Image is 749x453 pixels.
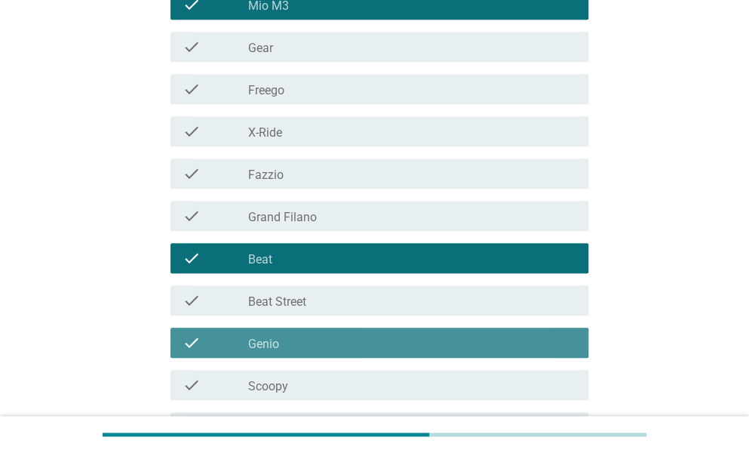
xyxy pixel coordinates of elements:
[183,249,201,267] i: check
[183,376,201,394] i: check
[248,41,273,56] label: Gear
[183,122,201,140] i: check
[248,125,282,140] label: X-Ride
[248,337,279,352] label: Genio
[183,38,201,56] i: check
[248,210,317,225] label: Grand Filano
[183,207,201,225] i: check
[248,83,284,98] label: Freego
[183,165,201,183] i: check
[248,379,288,394] label: Scoopy
[248,252,272,267] label: Beat
[248,168,284,183] label: Fazzio
[183,80,201,98] i: check
[183,334,201,352] i: check
[248,294,306,310] label: Beat Street
[183,291,201,310] i: check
